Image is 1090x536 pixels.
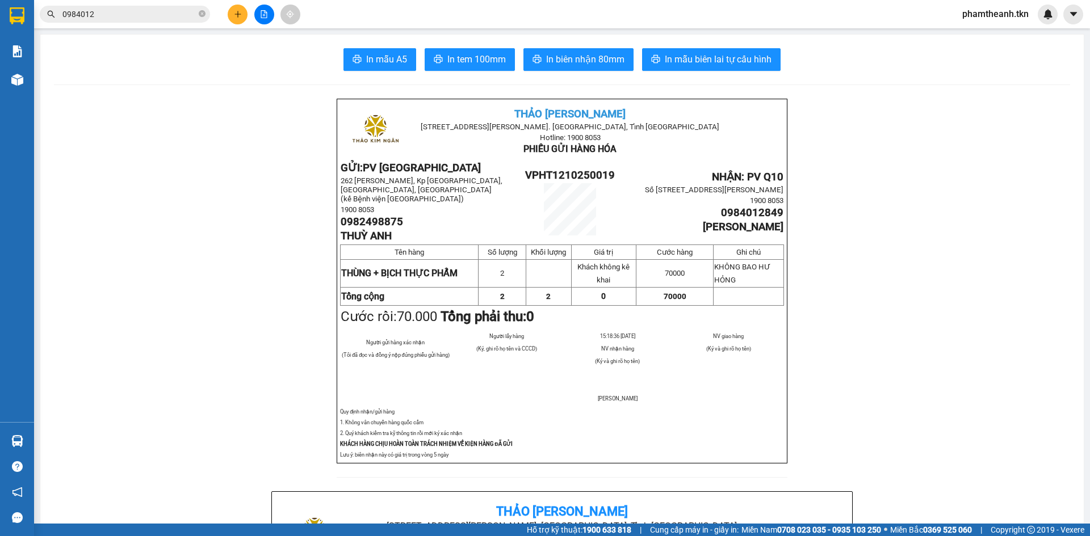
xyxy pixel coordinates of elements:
span: NV giao hàng [713,333,744,339]
span: In biên nhận 80mm [546,52,624,66]
strong: Tổng cộng [341,291,384,302]
img: logo-vxr [10,7,24,24]
span: Miền Nam [741,524,881,536]
span: Tên hàng [395,248,424,256]
input: Tìm tên, số ĐT hoặc mã đơn [62,8,196,20]
span: Hotline: 1900 8053 [540,133,601,142]
span: VPHT1210250019 [525,169,615,182]
span: NHẬN: PV Q10 [712,171,783,183]
button: aim [280,5,300,24]
button: printerIn mẫu A5 [343,48,416,71]
span: Lưu ý: biên nhận này có giá trị trong vòng 5 ngày [340,451,448,458]
span: (Ký và ghi rõ họ tên) [595,358,640,364]
span: copyright [1027,526,1035,534]
span: Người gửi hàng xác nhận [366,339,425,345]
span: In mẫu biên lai tự cấu hình [665,52,772,66]
img: logo [347,103,403,159]
span: 2. Quý khách kiểm tra kỹ thông tin rồi mới ký xác nhận [340,430,462,436]
span: question-circle [12,461,23,472]
span: Cước hàng [657,248,693,256]
li: [STREET_ADDRESS][PERSON_NAME]. [GEOGRAPHIC_DATA], Tỉnh [GEOGRAPHIC_DATA] [378,519,746,533]
strong: GỬI: [341,162,481,174]
span: Người lấy hàng [489,333,524,339]
span: 70000 [664,292,686,301]
button: plus [228,5,248,24]
span: In mẫu A5 [366,52,407,66]
span: Hỗ trợ kỹ thuật: [527,524,631,536]
span: 1900 8053 [750,196,783,205]
span: close-circle [199,9,206,20]
span: 0 [601,292,606,301]
span: 262 [PERSON_NAME], Kp [GEOGRAPHIC_DATA], [GEOGRAPHIC_DATA], [GEOGRAPHIC_DATA] (kế Bệnh viện [GEOG... [341,176,502,203]
span: notification [12,487,23,497]
span: 0984012849 [721,206,783,219]
button: printerIn tem 100mm [425,48,515,71]
span: (Ký và ghi rõ họ tên) [706,345,751,352]
span: printer [533,54,542,65]
span: printer [353,54,362,65]
button: printerIn mẫu biên lai tự cấu hình [642,48,781,71]
span: Khách không kê khai [577,263,630,284]
button: printerIn biên nhận 80mm [523,48,634,71]
span: KHÔNG BAO HƯ HỎNG [714,263,770,284]
span: NV nhận hàng [601,345,634,352]
img: solution-icon [11,45,23,57]
span: Ghi chú [736,248,761,256]
strong: 0369 525 060 [923,525,972,534]
span: | [980,524,982,536]
span: Giá trị [594,248,613,256]
span: file-add [260,10,268,18]
span: 2 [546,292,551,301]
span: PHIẾU GỬI HÀNG HÓA [523,144,617,154]
span: Quy định nhận/gửi hàng [340,408,395,415]
img: warehouse-icon [11,74,23,86]
span: (Tôi đã đọc và đồng ý nộp đúng phiếu gửi hàng) [342,352,450,358]
span: 1. Không vân chuyển hàng quốc cấm [340,419,424,425]
span: | [640,524,642,536]
span: Khối lượng [531,248,566,256]
span: 0982498875 [341,216,403,228]
span: printer [651,54,660,65]
span: 2 [500,269,504,277]
span: 70.000 [397,309,437,324]
span: search [47,10,55,18]
span: caret-down [1068,9,1079,19]
span: 70000 [665,269,685,277]
strong: KHÁCH HÀNG CHỊU HOÀN TOÀN TRÁCH NHIỆM VỀ KIỆN HÀNG ĐÃ GỬI [340,441,513,447]
b: Thảo [PERSON_NAME] [496,504,628,518]
span: printer [434,54,443,65]
span: [STREET_ADDRESS][PERSON_NAME]. [GEOGRAPHIC_DATA], Tỉnh [GEOGRAPHIC_DATA] [421,123,719,131]
span: THUỲ ANH [341,230,392,242]
span: (Ký, ghi rõ họ tên và CCCD) [476,345,537,352]
span: Số lượng [488,248,517,256]
strong: 1900 633 818 [582,525,631,534]
span: plus [234,10,242,18]
strong: Tổng phải thu: [441,309,534,324]
span: In tem 100mm [447,52,506,66]
span: 2 [500,292,505,301]
img: icon-new-feature [1043,9,1053,19]
span: 1900 8053 [341,205,374,214]
span: close-circle [199,10,206,17]
img: warehouse-icon [11,435,23,447]
span: Miền Bắc [890,524,972,536]
strong: 0708 023 035 - 0935 103 250 [777,525,881,534]
button: file-add [254,5,274,24]
span: [PERSON_NAME] [598,395,638,402]
span: Cung cấp máy in - giấy in: [650,524,739,536]
span: [PERSON_NAME] [703,221,783,233]
span: THÙNG + BỊCH THỰC PHẨM [341,268,458,278]
span: message [12,512,23,523]
button: caret-down [1063,5,1083,24]
span: 0 [526,309,534,324]
span: Cước rồi: [341,309,534,324]
span: 15:18:36 [DATE] [600,333,635,339]
span: aim [286,10,294,18]
span: phamtheanh.tkn [953,7,1038,21]
span: THẢO [PERSON_NAME] [514,108,626,120]
span: PV [GEOGRAPHIC_DATA] [363,162,481,174]
span: ⚪️ [884,527,887,532]
span: Số [STREET_ADDRESS][PERSON_NAME] [645,185,783,194]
